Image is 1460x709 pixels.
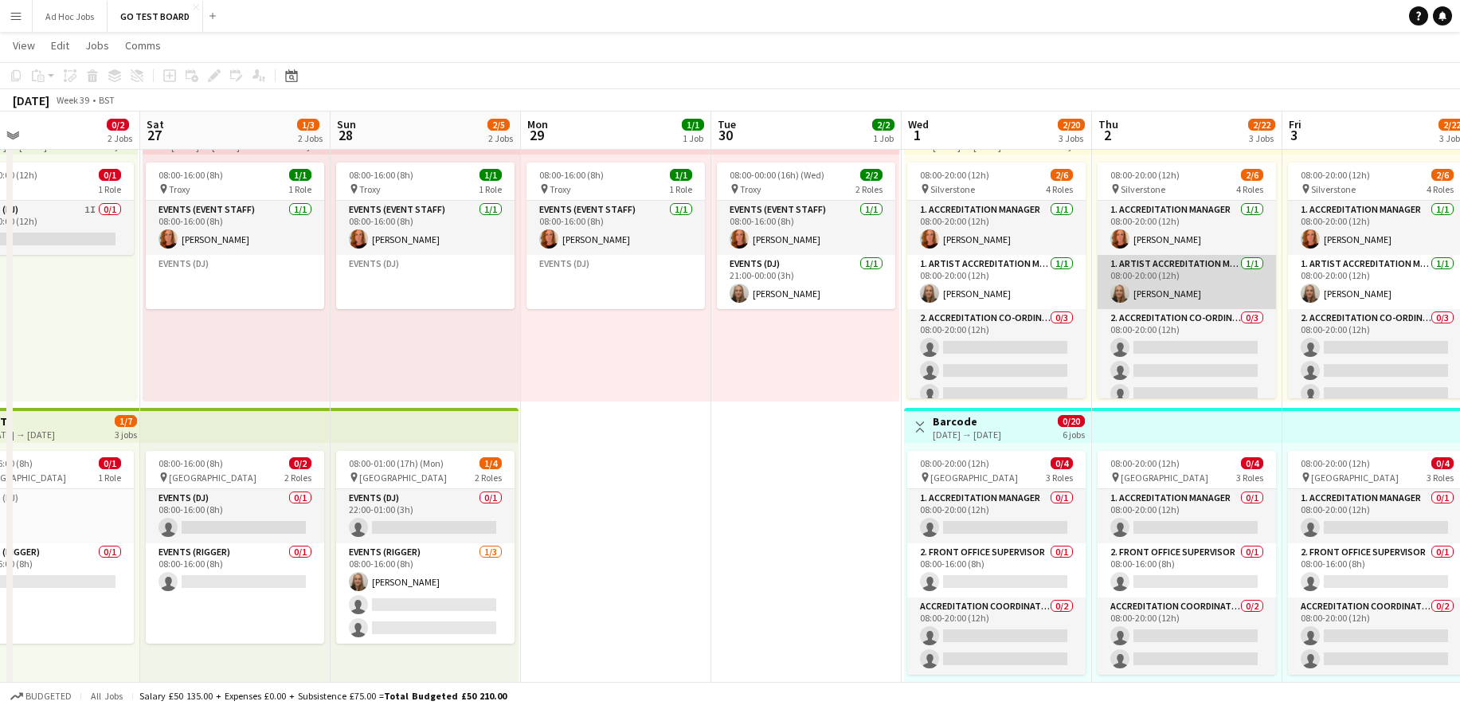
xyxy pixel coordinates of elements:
span: Budgeted [25,691,72,702]
div: 08:00-16:00 (8h)0/2 [GEOGRAPHIC_DATA]2 RolesEvents (DJ)0/108:00-16:00 (8h) Events (Rigger)0/108:0... [146,451,324,644]
div: 3 jobs [115,427,137,441]
span: 2 Roles [475,472,502,484]
div: 1 Job [683,132,703,144]
app-card-role: Events (Event Staff)1/108:00-16:00 (8h)[PERSON_NAME] [336,201,515,255]
span: 0/2 [107,119,129,131]
span: 08:00-16:00 (8h) [159,457,223,469]
div: 08:00-01:00 (17h) (Mon)1/4 [GEOGRAPHIC_DATA]2 RolesEvents (DJ)0/122:00-01:00 (3h) Events (Rigger)... [336,451,515,644]
app-card-role: Events (Rigger)1/308:00-16:00 (8h)[PERSON_NAME] [336,543,515,644]
app-card-role: Events (DJ)1/121:00-00:00 (3h)[PERSON_NAME] [717,255,895,309]
span: 2/6 [1241,169,1263,181]
app-job-card: 08:00-00:00 (16h) (Wed)2/2 Troxy2 RolesEvents (Event Staff)1/108:00-16:00 (8h)[PERSON_NAME]Events... [717,163,895,309]
div: 2 Jobs [298,132,323,144]
span: 08:00-16:00 (8h) [539,169,604,181]
app-card-role: 2. Front Office Supervisor0/108:00-16:00 (8h) [907,543,1086,597]
app-card-role: 1. Artist Accreditation Manager1/108:00-20:00 (12h)[PERSON_NAME] [907,255,1086,309]
span: Edit [51,38,69,53]
app-job-card: 08:00-20:00 (12h)0/4 [GEOGRAPHIC_DATA]3 Roles1. Accreditation Manager0/108:00-20:00 (12h) 2. Fron... [907,451,1086,675]
span: 08:00-00:00 (16h) (Wed) [730,169,824,181]
app-card-role: 1. Accreditation Manager0/108:00-20:00 (12h) [907,489,1086,543]
app-card-role: Events (DJ)0/122:00-01:00 (3h) [336,489,515,543]
span: Sun [337,117,356,131]
span: 1/1 [670,169,692,181]
span: 08:00-16:00 (8h) [159,169,223,181]
span: 2/6 [1431,169,1454,181]
span: 4 Roles [1427,183,1454,195]
span: 3 Roles [1046,472,1073,484]
span: 2 [1096,126,1118,144]
app-card-role: 1. Accreditation Manager1/108:00-20:00 (12h)[PERSON_NAME] [907,201,1086,255]
app-card-role: Events (Event Staff)1/108:00-16:00 (8h)[PERSON_NAME] [146,201,324,255]
span: 2/5 [487,119,510,131]
span: 0/2 [289,457,311,469]
app-job-card: 08:00-16:00 (8h)1/1 Troxy1 RoleEvents (Event Staff)1/108:00-16:00 (8h)[PERSON_NAME]Events (DJ) [526,163,705,309]
app-job-card: 08:00-20:00 (12h)2/6 Silverstone4 Roles1. Accreditation Manager1/108:00-20:00 (12h)[PERSON_NAME]1... [907,163,1086,398]
app-card-role: Events (Rigger)0/108:00-16:00 (8h) [146,543,324,644]
div: [DATE] [13,92,49,108]
app-card-role: 2. Front Office Supervisor0/108:00-16:00 (8h) [1098,543,1276,597]
app-job-card: 08:00-20:00 (12h)0/4 [GEOGRAPHIC_DATA]3 Roles1. Accreditation Manager0/108:00-20:00 (12h) 2. Fron... [1098,451,1276,675]
span: 0/20 [1058,415,1085,427]
div: [DATE] → [DATE] [933,429,1001,441]
span: [GEOGRAPHIC_DATA] [1121,472,1208,484]
a: View [6,35,41,56]
div: Salary £50 135.00 + Expenses £0.00 + Subsistence £75.00 = [139,690,507,702]
app-job-card: 08:00-20:00 (12h)2/6 Silverstone4 Roles1. Accreditation Manager1/108:00-20:00 (12h)[PERSON_NAME]1... [1098,163,1276,398]
a: Jobs [79,35,115,56]
span: 28 [335,126,356,144]
span: 08:00-20:00 (12h) [1301,457,1370,469]
span: 0/4 [1431,457,1454,469]
span: 08:00-20:00 (12h) [1301,169,1370,181]
span: 0/1 [99,169,121,181]
span: Mon [527,117,548,131]
app-card-role: 2. Accreditation Co-ordinator0/308:00-20:00 (12h) [1098,309,1276,409]
span: 1/1 [682,119,704,131]
span: 2/20 [1058,119,1085,131]
app-card-role-placeholder: Events (DJ) [336,255,515,309]
span: 29 [525,126,548,144]
span: Troxy [550,183,571,195]
span: 1 Role [479,183,502,195]
a: Comms [119,35,167,56]
span: 0/4 [1241,457,1263,469]
app-card-role: Events (DJ)0/108:00-16:00 (8h) [146,489,324,543]
span: 2/2 [860,169,883,181]
span: 2/2 [872,119,894,131]
span: 4 Roles [1236,183,1263,195]
button: GO TEST BOARD [108,1,203,32]
span: 08:00-01:00 (17h) (Mon) [349,457,444,469]
span: Tue [718,117,736,131]
span: 1 Role [288,183,311,195]
span: 1/3 [297,119,319,131]
span: 1 Role [98,183,121,195]
span: 3 Roles [1427,472,1454,484]
div: 3 Jobs [1249,132,1274,144]
span: Silverstone [1311,183,1356,195]
span: Jobs [85,38,109,53]
span: Troxy [359,183,381,195]
span: Silverstone [1121,183,1165,195]
span: 1/7 [115,415,137,427]
span: [GEOGRAPHIC_DATA] [359,472,447,484]
span: [GEOGRAPHIC_DATA] [930,472,1018,484]
span: Troxy [740,183,761,195]
span: 1/4 [479,457,502,469]
span: 3 Roles [1236,472,1263,484]
span: 2 Roles [284,472,311,484]
div: 1 Job [873,132,894,144]
span: 27 [144,126,164,144]
span: All jobs [88,690,126,702]
span: 2 Roles [855,183,883,195]
div: 2 Jobs [488,132,513,144]
span: 08:00-16:00 (8h) [349,169,413,181]
span: 0/4 [1051,457,1073,469]
span: 30 [715,126,736,144]
span: Comms [125,38,161,53]
app-job-card: 08:00-16:00 (8h)1/1 Troxy1 RoleEvents (Event Staff)1/108:00-16:00 (8h)[PERSON_NAME]Events (DJ) [146,163,324,309]
div: 2 Jobs [108,132,132,144]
